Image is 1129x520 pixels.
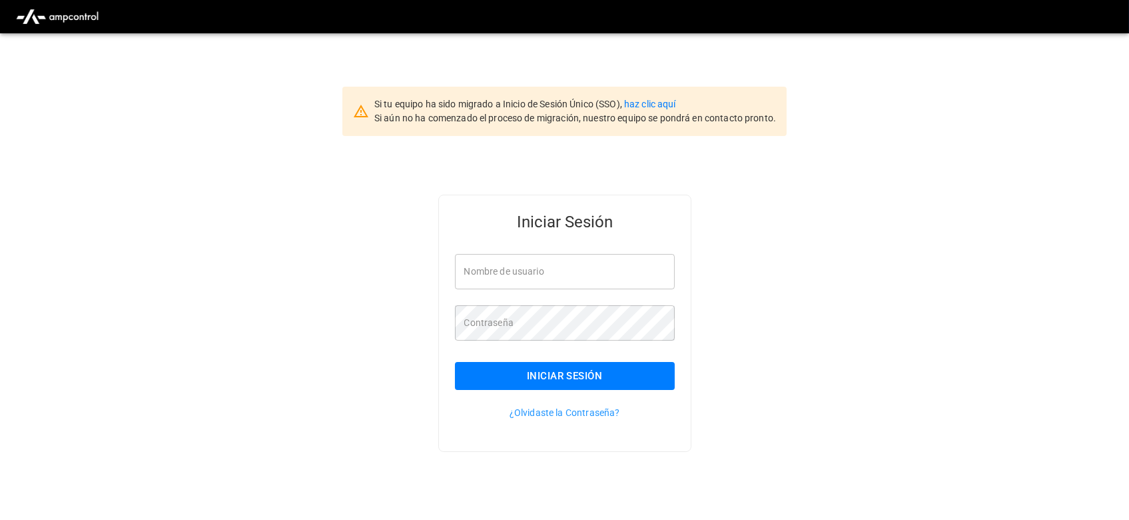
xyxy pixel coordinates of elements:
[455,406,675,419] p: ¿Olvidaste la Contraseña?
[455,211,675,233] h5: Iniciar Sesión
[624,99,676,109] a: haz clic aquí
[374,99,624,109] span: Si tu equipo ha sido migrado a Inicio de Sesión Único (SSO),
[455,362,675,390] button: Iniciar Sesión
[374,113,776,123] span: Si aún no ha comenzado el proceso de migración, nuestro equipo se pondrá en contacto pronto.
[11,4,104,29] img: ampcontrol.io logo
